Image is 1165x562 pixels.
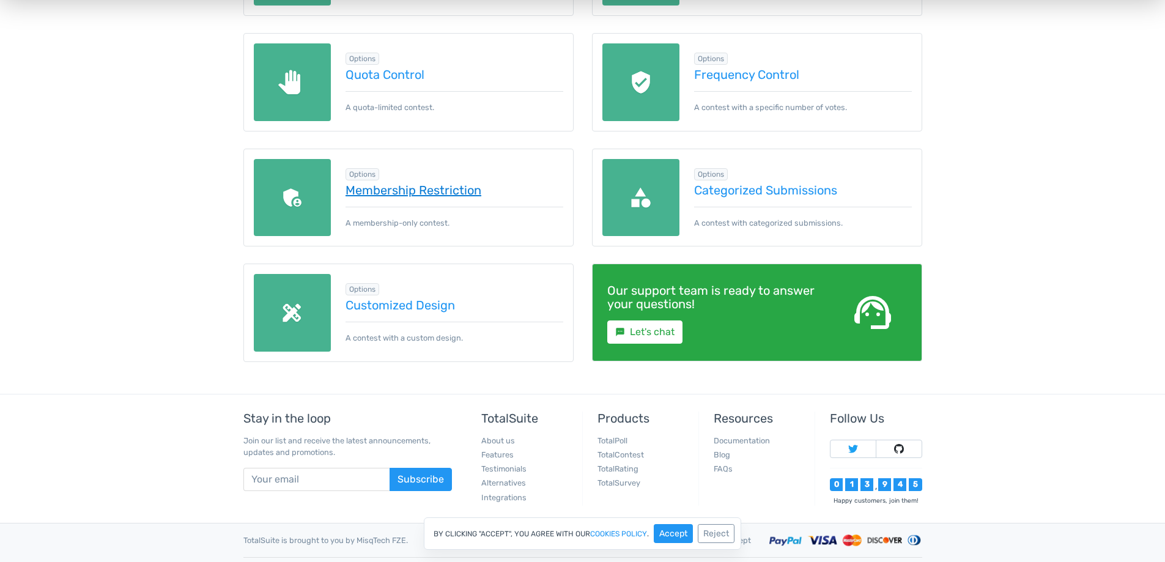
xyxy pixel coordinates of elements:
[694,207,912,229] p: A contest with categorized submissions.
[845,478,858,491] div: 1
[602,43,680,121] img: recaptcha.png
[481,478,526,487] a: Alternatives
[346,283,379,295] span: Browse all in Options
[909,478,922,491] div: 5
[346,207,563,229] p: A membership-only contest.
[243,468,390,491] input: Your email
[848,444,858,454] img: Follow TotalSuite on Twitter
[893,478,906,491] div: 4
[346,91,563,113] p: A quota-limited contest.
[481,493,527,502] a: Integrations
[878,478,891,491] div: 9
[254,159,331,237] img: members-only.png
[714,436,770,445] a: Documentation
[694,91,912,113] p: A contest with a specific number of votes.
[597,436,627,445] a: TotalPoll
[694,183,912,197] a: Categorized Submissions
[424,517,741,550] div: By clicking "Accept", you agree with our .
[714,450,730,459] a: Blog
[607,320,682,344] a: smsLet's chat
[830,478,843,491] div: 0
[873,483,878,491] div: ,
[894,444,904,454] img: Follow TotalSuite on Github
[830,412,922,425] h5: Follow Us
[830,496,922,505] div: Happy customers, join them!
[698,524,734,543] button: Reject
[597,450,644,459] a: TotalContest
[597,478,640,487] a: TotalSurvey
[346,322,563,344] p: A contest with a custom design.
[602,159,680,237] img: categories.png
[254,43,331,121] img: quota-limited.png
[481,436,515,445] a: About us
[607,284,820,311] h4: Our support team is ready to answer your questions!
[615,327,625,337] small: sms
[714,412,805,425] h5: Resources
[851,290,895,335] span: support_agent
[714,464,733,473] a: FAQs
[694,68,912,81] a: Frequency Control
[346,168,379,180] span: Browse all in Options
[346,53,379,65] span: Browse all in Options
[590,530,647,538] a: cookies policy
[694,168,728,180] span: Browse all in Options
[481,464,527,473] a: Testimonials
[390,468,452,491] button: Subscribe
[346,183,563,197] a: Membership Restriction
[254,274,331,352] img: custom-design.png
[654,524,693,543] button: Accept
[597,412,689,425] h5: Products
[346,68,563,81] a: Quota Control
[243,412,452,425] h5: Stay in the loop
[694,53,728,65] span: Browse all in Options
[481,450,514,459] a: Features
[860,478,873,491] div: 3
[597,464,638,473] a: TotalRating
[243,435,452,458] p: Join our list and receive the latest announcements, updates and promotions.
[346,298,563,312] a: Customized Design
[481,412,573,425] h5: TotalSuite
